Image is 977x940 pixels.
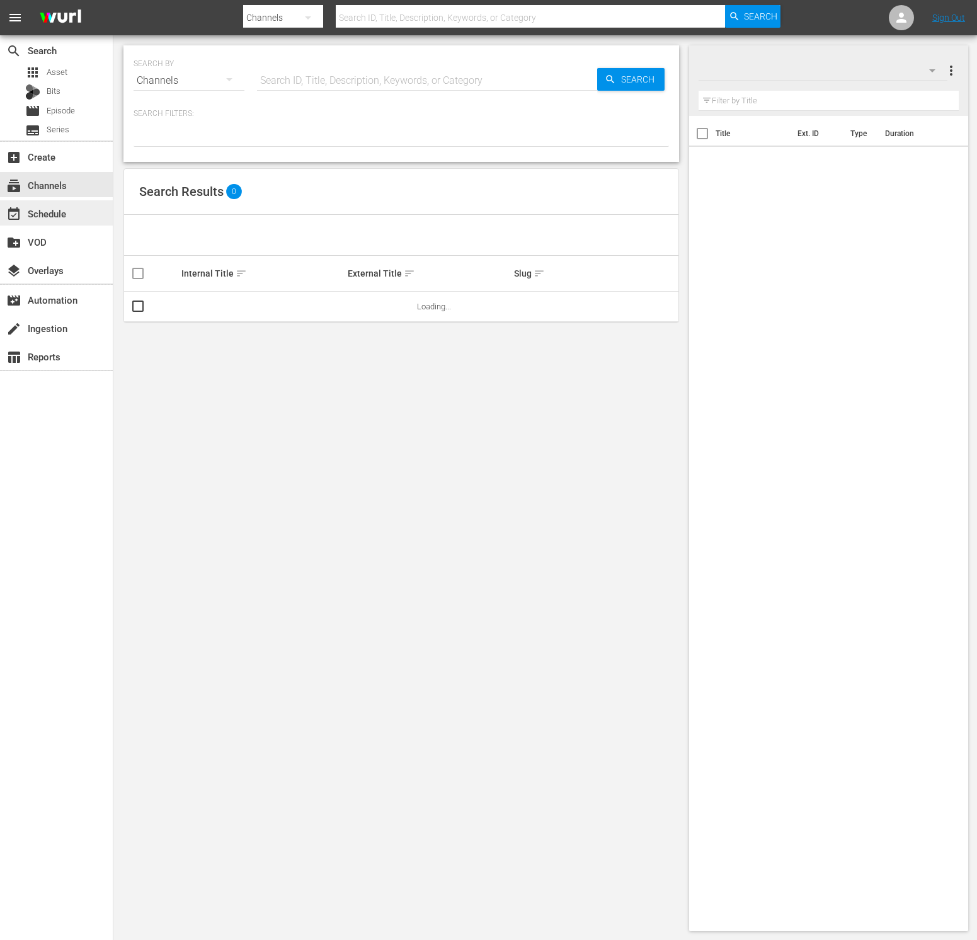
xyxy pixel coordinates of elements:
span: Overlays [6,263,21,278]
span: sort [534,268,545,279]
span: Loading... [417,302,451,311]
span: 0 [226,184,242,199]
span: Search Results [139,184,224,199]
span: menu [8,10,23,25]
span: VOD [6,235,21,250]
span: Search [616,68,665,91]
span: Series [47,123,69,136]
span: Create [6,150,21,165]
span: Asset [47,66,67,79]
span: Episode [25,103,40,118]
button: Search [725,5,780,28]
th: Ext. ID [790,116,843,151]
a: Sign Out [932,13,965,23]
div: Slug [514,266,677,281]
span: Reports [6,350,21,365]
div: External Title [348,266,510,281]
span: Series [25,123,40,138]
button: more_vert [944,55,959,86]
span: sort [404,268,415,279]
th: Title [716,116,791,151]
div: Bits [25,84,40,100]
span: sort [236,268,247,279]
span: Asset [25,65,40,80]
span: Bits [47,85,60,98]
div: Internal Title [181,266,344,281]
img: ans4CAIJ8jUAAAAAAAAAAAAAAAAAAAAAAAAgQb4GAAAAAAAAAAAAAAAAAAAAAAAAJMjXAAAAAAAAAAAAAAAAAAAAAAAAgAT5G... [30,3,91,33]
span: more_vert [944,63,959,78]
th: Duration [877,116,953,151]
span: Episode [47,105,75,117]
span: Channels [6,178,21,193]
span: Automation [6,293,21,308]
th: Type [843,116,877,151]
span: Schedule [6,207,21,222]
div: Channels [134,63,244,98]
span: Search [744,5,777,28]
p: Search Filters: [134,108,669,119]
span: Search [6,43,21,59]
span: Ingestion [6,321,21,336]
button: Search [597,68,665,91]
